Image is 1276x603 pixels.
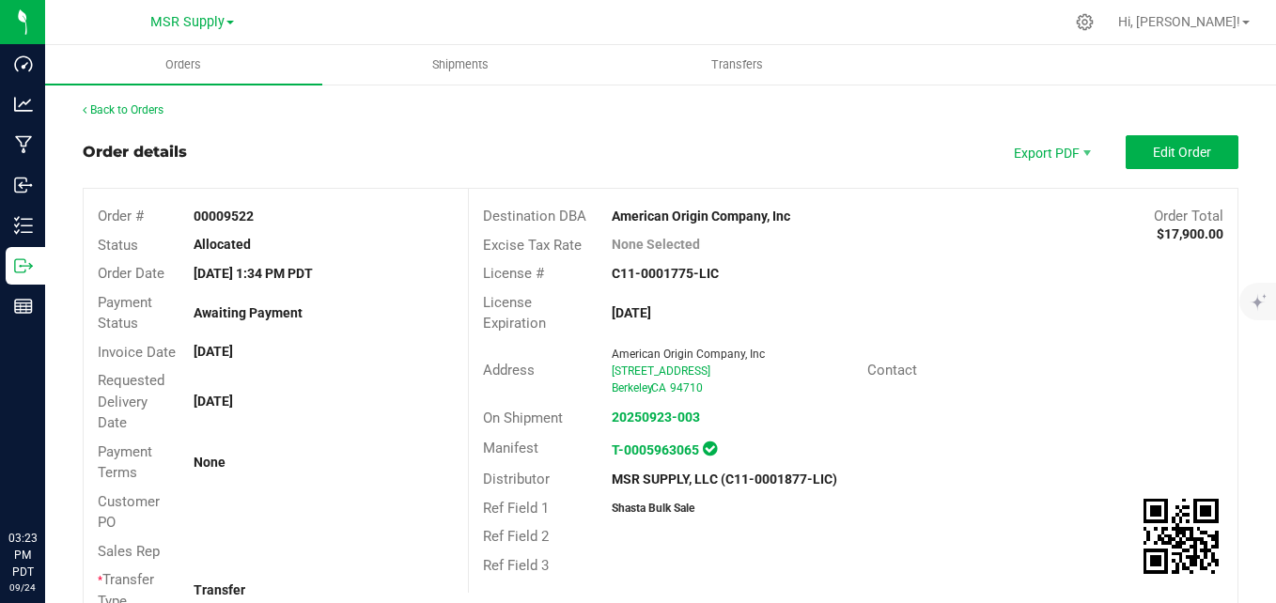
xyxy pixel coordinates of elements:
strong: C11-0001775-LIC [612,266,719,281]
span: Address [483,362,535,379]
strong: American Origin Company, Inc [612,209,790,224]
span: Ref Field 1 [483,500,549,517]
strong: Transfer [194,582,245,597]
span: Order # [98,208,144,224]
li: Export PDF [994,135,1107,169]
span: Ref Field 3 [483,557,549,574]
span: Manifest [483,440,538,456]
a: Back to Orders [83,103,163,116]
span: Payment Terms [98,443,152,482]
span: Berkeley [612,381,653,394]
span: Order Total [1154,208,1223,224]
inline-svg: Outbound [14,256,33,275]
inline-svg: Manufacturing [14,135,33,154]
strong: Shasta Bulk Sale [612,502,694,515]
span: License # [483,265,544,282]
span: Contact [867,362,917,379]
span: Transfers [686,56,788,73]
a: 20250923-003 [612,410,700,425]
a: Shipments [322,45,599,85]
inline-svg: Inbound [14,176,33,194]
strong: [DATE] [194,394,233,409]
div: Manage settings [1073,13,1097,31]
iframe: Resource center [19,453,75,509]
a: Transfers [599,45,877,85]
div: Order details [83,141,187,163]
span: Order Date [98,265,164,282]
strong: MSR SUPPLY, LLC (C11-0001877-LIC) [612,472,837,487]
p: 03:23 PM PDT [8,530,37,580]
a: T-0005963065 [612,442,699,457]
span: , [649,381,651,394]
span: Payment Status [98,294,152,332]
span: [STREET_ADDRESS] [612,364,710,378]
strong: [DATE] [612,305,651,320]
iframe: Resource center unread badge [55,450,78,472]
span: On Shipment [483,410,563,426]
strong: 00009522 [194,209,254,224]
span: Sales Rep [98,543,160,560]
span: Status [98,237,138,254]
qrcode: 00009522 [1144,499,1219,574]
span: CA [651,381,666,394]
strong: $17,900.00 [1157,226,1223,241]
strong: Allocated [194,237,251,252]
inline-svg: Reports [14,297,33,316]
span: Hi, [PERSON_NAME]! [1118,14,1240,29]
img: Scan me! [1144,499,1219,574]
strong: Awaiting Payment [194,305,303,320]
span: MSR Supply [150,14,225,30]
strong: None [194,455,226,470]
strong: [DATE] 1:34 PM PDT [194,266,313,281]
p: 09/24 [8,580,37,595]
inline-svg: Analytics [14,95,33,114]
strong: None Selected [612,237,700,252]
span: Orders [140,56,226,73]
strong: [DATE] [194,344,233,359]
span: Edit Order [1153,145,1211,160]
a: Orders [45,45,322,85]
span: Shipments [407,56,514,73]
inline-svg: Inventory [14,216,33,235]
span: American Origin Company, Inc [612,348,765,361]
span: 94710 [670,381,703,394]
span: License Expiration [483,294,546,332]
inline-svg: Dashboard [14,54,33,73]
span: Distributor [483,471,550,487]
span: Destination DBA [483,208,586,224]
span: Excise Tax Rate [483,237,582,254]
span: Requested Delivery Date [98,372,164,431]
span: Invoice Date [98,344,176,361]
button: Edit Order [1126,135,1238,169]
span: Customer PO [98,493,160,532]
span: In Sync [703,439,717,458]
span: Ref Field 2 [483,528,549,545]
